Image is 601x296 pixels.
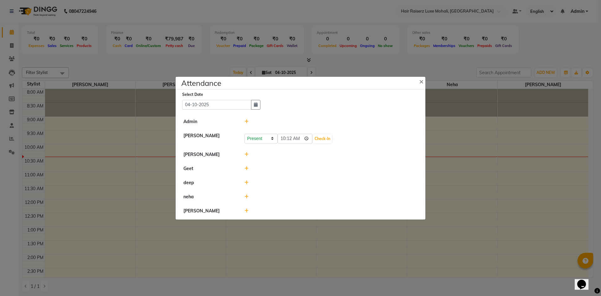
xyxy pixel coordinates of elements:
[179,179,240,186] div: deep
[414,72,430,90] button: Close
[179,194,240,200] div: neha
[575,271,595,290] iframe: chat widget
[179,165,240,172] div: Geet
[182,100,251,110] input: Select date
[181,77,221,89] h4: Attendance
[313,134,332,143] button: Check-In
[179,132,240,144] div: [PERSON_NAME]
[179,151,240,158] div: [PERSON_NAME]
[419,76,424,86] span: ×
[179,208,240,214] div: [PERSON_NAME]
[182,92,203,97] label: Select Date
[179,118,240,125] div: Admin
